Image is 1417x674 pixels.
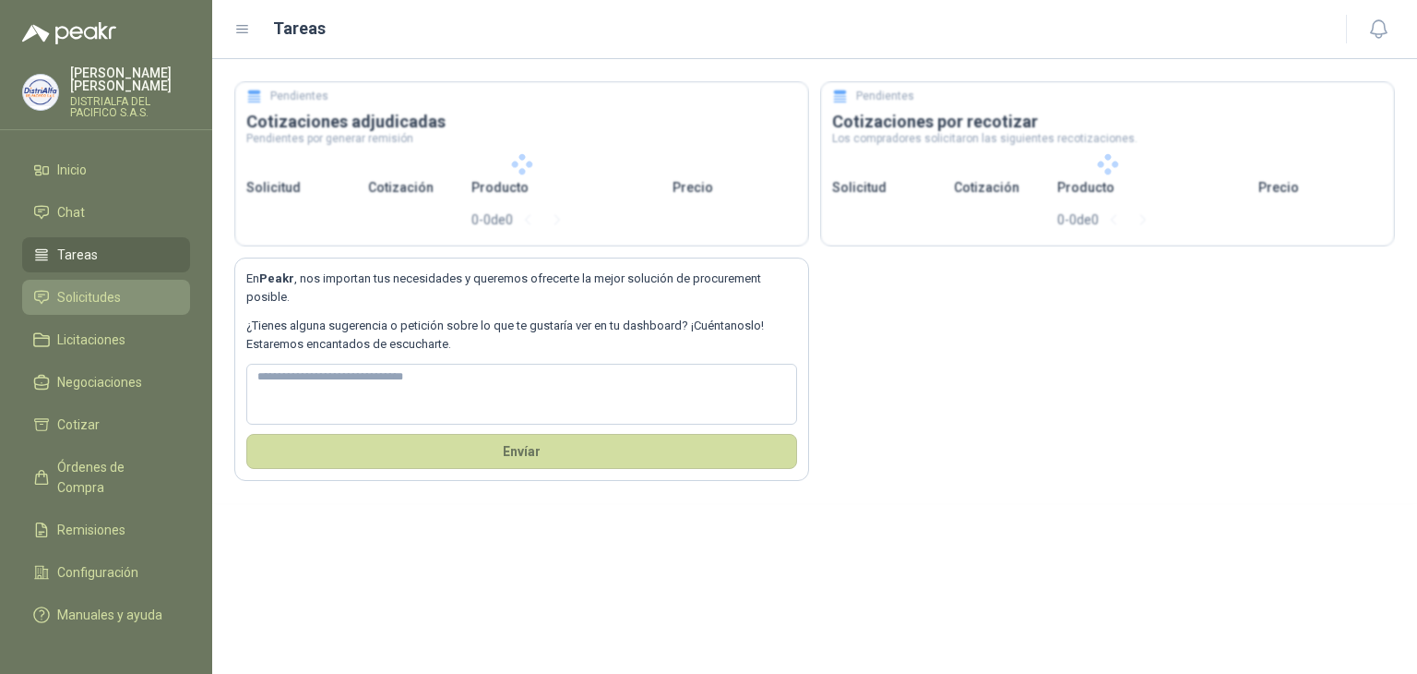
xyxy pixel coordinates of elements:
a: Cotizar [22,407,190,442]
p: ¿Tienes alguna sugerencia o petición sobre lo que te gustaría ver en tu dashboard? ¡Cuéntanoslo! ... [246,317,797,355]
span: Negociaciones [57,372,142,392]
a: Configuración [22,555,190,590]
span: Órdenes de Compra [57,457,173,498]
a: Órdenes de Compra [22,450,190,505]
span: Manuales y ayuda [57,605,162,625]
a: Tareas [22,237,190,272]
a: Solicitudes [22,280,190,315]
span: Configuración [57,562,138,583]
span: Solicitudes [57,287,121,307]
a: Manuales y ayuda [22,597,190,632]
a: Negociaciones [22,365,190,400]
a: Remisiones [22,512,190,548]
h1: Tareas [273,16,326,42]
img: Logo peakr [22,22,116,44]
span: Chat [57,202,85,223]
button: Envíar [246,434,797,469]
p: DISTRIALFA DEL PACIFICO S.A.S. [70,96,190,118]
p: En , nos importan tus necesidades y queremos ofrecerte la mejor solución de procurement posible. [246,270,797,307]
span: Licitaciones [57,330,125,350]
a: Licitaciones [22,322,190,357]
span: Remisiones [57,520,125,540]
span: Inicio [57,160,87,180]
b: Peakr [259,271,294,285]
a: Inicio [22,152,190,187]
span: Cotizar [57,415,100,435]
p: [PERSON_NAME] [PERSON_NAME] [70,66,190,92]
img: Company Logo [23,75,58,110]
a: Chat [22,195,190,230]
span: Tareas [57,245,98,265]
